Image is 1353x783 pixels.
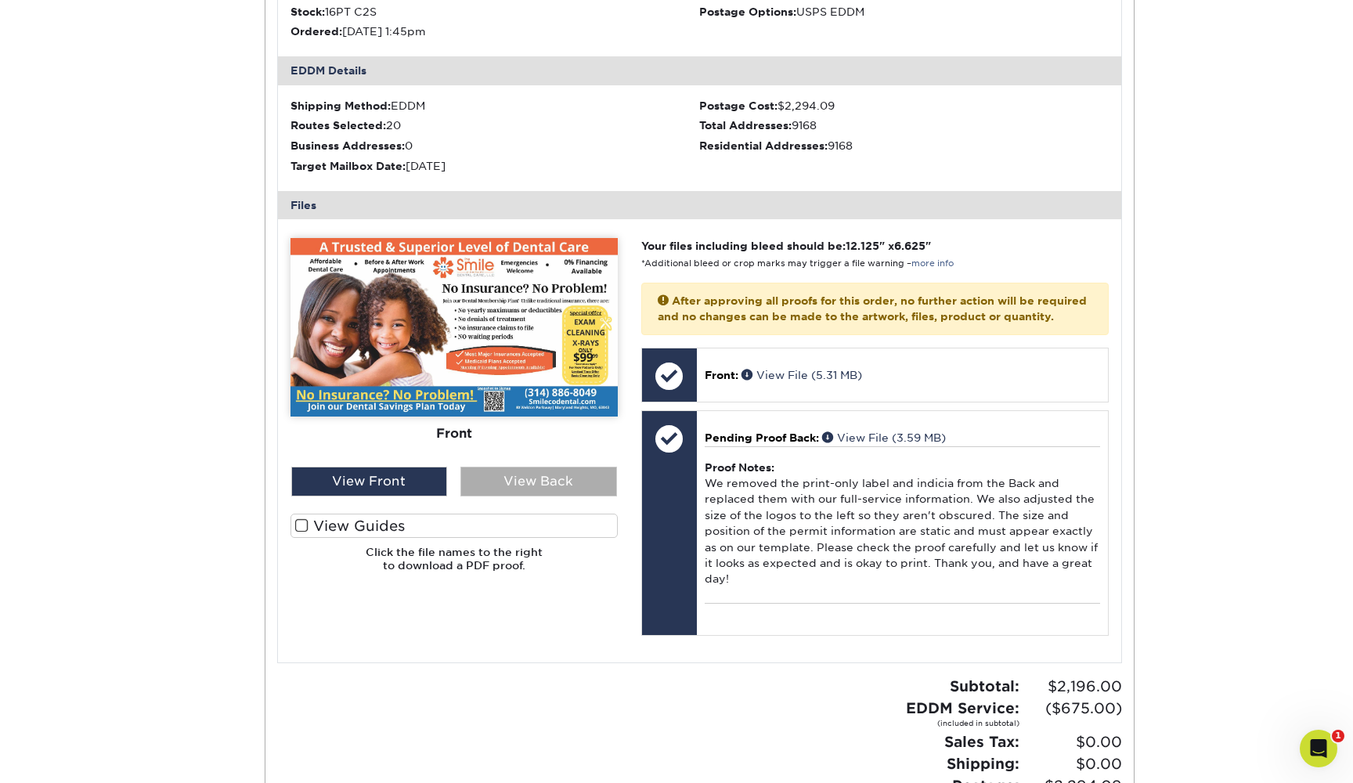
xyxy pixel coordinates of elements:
[944,733,1019,750] strong: Sales Tax:
[822,431,946,444] a: View File (3.59 MB)
[1332,730,1344,742] span: 1
[290,160,406,172] strong: Target Mailbox Date:
[290,4,700,20] li: 16PT C2S
[290,514,618,538] label: View Guides
[699,117,1109,133] div: 9168
[705,461,774,474] strong: Proof Notes:
[1300,730,1337,767] iframe: Intercom live chat
[911,258,954,269] a: more info
[291,467,448,496] div: View Front
[705,446,1100,604] div: We removed the print-only label and indicia from the Back and replaced them with our full-service...
[699,98,1109,114] div: $2,294.09
[894,240,925,252] span: 6.625
[290,139,405,152] strong: Business Addresses:
[699,99,778,112] strong: Postage Cost:
[950,677,1019,695] strong: Subtotal:
[705,431,819,444] span: Pending Proof Back:
[1024,698,1122,720] span: ($675.00)
[699,119,792,132] strong: Total Addresses:
[906,699,1019,729] strong: EDDM Service:
[290,158,700,174] div: [DATE]
[1024,753,1122,775] span: $0.00
[699,5,796,18] strong: Postage Options:
[846,240,879,252] span: 12.125
[278,56,1122,85] div: EDDM Details
[290,23,700,39] li: [DATE] 1:45pm
[290,546,618,584] h6: Click the file names to the right to download a PDF proof.
[290,119,386,132] strong: Routes Selected:
[290,5,325,18] strong: Stock:
[290,117,700,133] div: 20
[1024,731,1122,753] span: $0.00
[699,139,828,152] strong: Residential Addresses:
[641,258,954,269] small: *Additional bleed or crop marks may trigger a file warning –
[278,191,1122,219] div: Files
[290,25,342,38] strong: Ordered:
[741,369,862,381] a: View File (5.31 MB)
[641,240,931,252] strong: Your files including bleed should be: " x "
[699,4,1109,20] li: USPS EDDM
[290,99,391,112] strong: Shipping Method:
[290,138,700,153] div: 0
[290,98,700,114] div: EDDM
[906,718,1019,729] small: (included in subtotal)
[699,138,1109,153] div: 9168
[1024,676,1122,698] span: $2,196.00
[658,294,1087,323] strong: After approving all proofs for this order, no further action will be required and no changes can ...
[290,417,618,451] div: Front
[460,467,617,496] div: View Back
[705,369,738,381] span: Front:
[947,755,1019,772] strong: Shipping:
